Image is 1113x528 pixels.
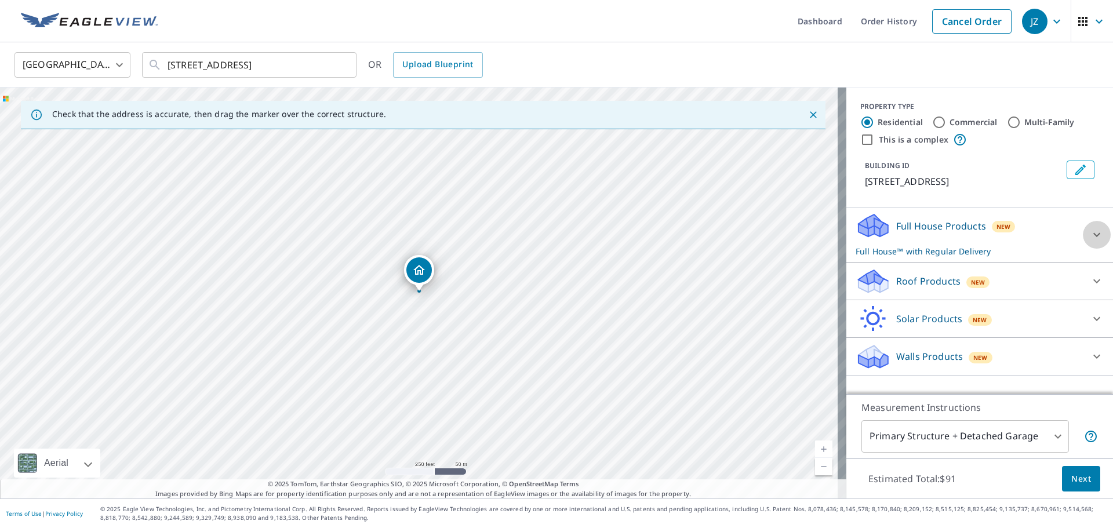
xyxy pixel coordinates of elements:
p: [STREET_ADDRESS] [865,174,1062,188]
a: Privacy Policy [45,509,83,518]
input: Search by address or latitude-longitude [168,49,333,81]
span: Upload Blueprint [402,57,473,72]
a: OpenStreetMap [509,479,558,488]
span: New [973,353,988,362]
span: New [973,315,987,325]
span: © 2025 TomTom, Earthstar Geographics SIO, © 2025 Microsoft Corporation, © [268,479,579,489]
a: Terms [560,479,579,488]
p: BUILDING ID [865,161,910,170]
p: | [6,510,83,517]
label: Multi-Family [1024,116,1075,128]
div: Roof ProductsNew [856,267,1104,295]
img: EV Logo [21,13,158,30]
a: Upload Blueprint [393,52,482,78]
label: Residential [878,116,923,128]
p: Walls Products [896,349,963,363]
span: New [971,278,985,287]
div: Solar ProductsNew [856,305,1104,333]
a: Terms of Use [6,509,42,518]
div: Aerial [41,449,72,478]
div: Full House ProductsNewFull House™ with Regular Delivery [856,212,1104,257]
div: Walls ProductsNew [856,343,1104,370]
button: Close [806,107,821,122]
p: Check that the address is accurate, then drag the marker over the correct structure. [52,109,386,119]
p: Solar Products [896,312,962,326]
div: Aerial [14,449,100,478]
label: Commercial [950,116,998,128]
span: Your report will include the primary structure and a detached garage if one exists. [1084,429,1098,443]
div: Primary Structure + Detached Garage [861,420,1069,453]
div: OR [368,52,483,78]
div: JZ [1022,9,1047,34]
span: Next [1071,472,1091,486]
a: Cancel Order [932,9,1012,34]
a: Current Level 17, Zoom In [815,440,832,458]
label: This is a complex [879,134,948,145]
p: Measurement Instructions [861,400,1098,414]
span: New [996,222,1011,231]
p: © 2025 Eagle View Technologies, Inc. and Pictometry International Corp. All Rights Reserved. Repo... [100,505,1107,522]
p: Roof Products [896,274,961,288]
div: PROPERTY TYPE [860,101,1099,112]
p: Estimated Total: $91 [859,466,965,491]
a: Current Level 17, Zoom Out [815,458,832,475]
div: [GEOGRAPHIC_DATA] [14,49,130,81]
div: Dropped pin, building 1, Residential property, 3943 Route 563 Chatsworth, NJ 08019 [404,255,434,291]
button: Edit building 1 [1067,161,1094,179]
p: Full House Products [896,219,986,233]
button: Next [1062,466,1100,492]
p: Full House™ with Regular Delivery [856,245,1083,257]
